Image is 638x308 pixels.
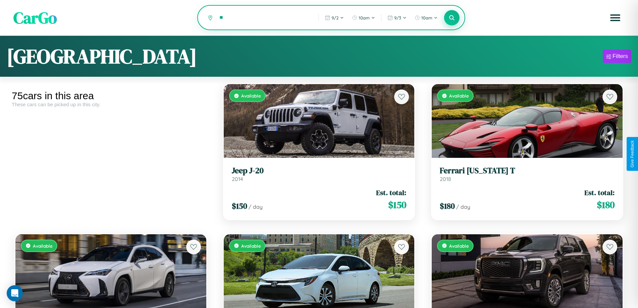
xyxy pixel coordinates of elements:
[411,12,441,23] button: 10am
[440,200,455,211] span: $ 180
[12,102,210,107] div: These cars can be picked up in this city.
[449,243,469,249] span: Available
[630,140,635,168] div: Give Feedback
[388,198,406,211] span: $ 150
[584,188,615,197] span: Est. total:
[232,176,243,182] span: 2014
[7,285,23,301] div: Open Intercom Messenger
[249,203,263,210] span: / day
[440,166,615,176] h3: Ferrari [US_STATE] T
[440,176,451,182] span: 2018
[232,166,407,176] h3: Jeep J-20
[606,8,625,27] button: Open menu
[232,200,247,211] span: $ 150
[349,12,378,23] button: 10am
[33,243,53,249] span: Available
[12,90,210,102] div: 75 cars in this area
[394,15,401,20] span: 9 / 3
[332,15,339,20] span: 9 / 2
[241,93,261,99] span: Available
[456,203,470,210] span: / day
[440,166,615,182] a: Ferrari [US_STATE] T2018
[322,12,347,23] button: 9/2
[359,15,370,20] span: 10am
[7,43,197,70] h1: [GEOGRAPHIC_DATA]
[13,7,57,29] span: CarGo
[241,243,261,249] span: Available
[449,93,469,99] span: Available
[597,198,615,211] span: $ 180
[232,166,407,182] a: Jeep J-202014
[376,188,406,197] span: Est. total:
[421,15,432,20] span: 10am
[384,12,410,23] button: 9/3
[613,53,628,60] div: Filters
[603,50,631,63] button: Filters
